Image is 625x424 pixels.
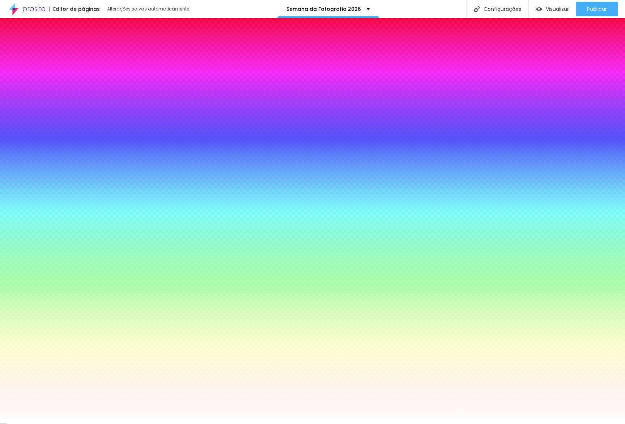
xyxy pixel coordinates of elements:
button: Visualizar [529,2,576,16]
div: Editor de páginas [49,7,100,12]
img: Icone [474,6,480,12]
div: Alterações salvas automaticamente [107,7,190,11]
button: Publicar [576,2,618,16]
span: Publicar [587,6,607,12]
img: view-1.svg [536,6,542,12]
p: Semana da Fotografia 2026 [286,7,361,12]
span: Visualizar [546,6,569,12]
